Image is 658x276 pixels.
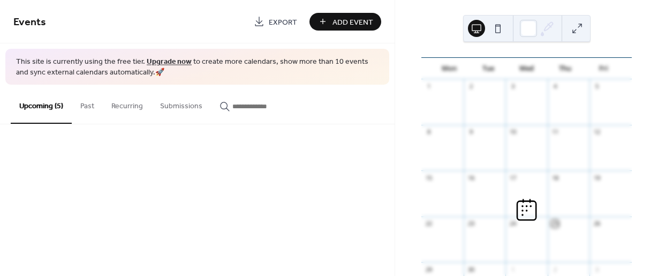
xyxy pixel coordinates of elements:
div: 29 [425,265,433,273]
div: 25 [551,220,559,228]
div: 1 [425,83,433,91]
div: 2 [551,265,559,273]
div: 17 [509,174,517,182]
span: Events [13,12,46,33]
div: Wed [508,58,546,79]
div: 15 [425,174,433,182]
button: Submissions [152,85,211,123]
span: Export [269,17,297,28]
button: Upcoming (5) [11,85,72,124]
span: This site is currently using the free tier. to create more calendars, show more than 10 events an... [16,57,379,78]
div: 30 [467,265,475,273]
button: Add Event [309,13,381,31]
div: 10 [509,128,517,136]
div: 3 [593,265,601,273]
div: Fri [585,58,623,79]
button: Past [72,85,103,123]
div: 22 [425,220,433,228]
div: 9 [467,128,475,136]
div: 24 [509,220,517,228]
div: 19 [593,174,601,182]
div: 5 [593,83,601,91]
a: Upgrade now [147,55,192,69]
div: 18 [551,174,559,182]
div: Thu [546,58,585,79]
div: 8 [425,128,433,136]
a: Export [246,13,305,31]
div: 23 [467,220,475,228]
div: 16 [467,174,475,182]
button: Recurring [103,85,152,123]
div: Tue [469,58,508,79]
div: 2 [467,83,475,91]
div: 11 [551,128,559,136]
div: Mon [430,58,468,79]
div: 3 [509,83,517,91]
span: Add Event [332,17,373,28]
div: 26 [593,220,601,228]
div: 1 [509,265,517,273]
div: 4 [551,83,559,91]
div: 12 [593,128,601,136]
